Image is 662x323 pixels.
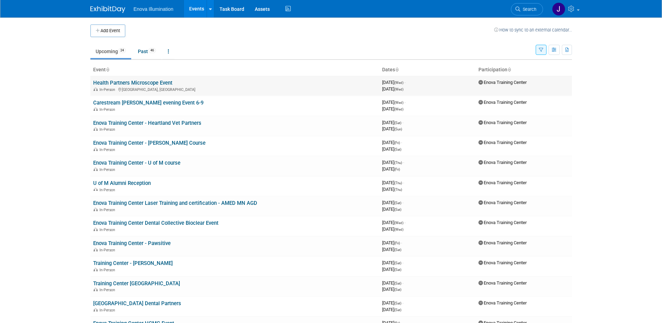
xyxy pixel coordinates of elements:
[478,220,527,225] span: Enova Training Center
[118,48,126,53] span: 24
[394,221,403,225] span: (Wed)
[552,2,565,16] img: Jennifer Ward
[93,120,201,126] a: Enova Training Center - Heartland Vet Partners
[94,107,98,111] img: In-Person Event
[478,260,527,265] span: Enova Training Center
[382,267,401,272] span: [DATE]
[394,188,402,192] span: (Thu)
[395,67,399,72] a: Sort by Start Date
[382,280,403,286] span: [DATE]
[90,64,379,76] th: Event
[93,240,171,246] a: Enova Training Center - Pawsitive
[382,140,402,145] span: [DATE]
[394,121,401,125] span: (Sat)
[401,140,402,145] span: -
[476,64,572,76] th: Participation
[478,300,527,306] span: Enova Training Center
[478,280,527,286] span: Enova Training Center
[93,180,151,186] a: U of M Alumni Reception
[494,27,572,33] a: How to sync to an external calendar...
[394,81,403,85] span: (Wed)
[402,280,403,286] span: -
[382,80,406,85] span: [DATE]
[99,268,117,272] span: In-Person
[478,100,527,105] span: Enova Training Center
[394,101,403,105] span: (Wed)
[134,6,173,12] span: Enova Illumination
[133,45,161,58] a: Past46
[478,160,527,165] span: Enova Training Center
[478,200,527,205] span: Enova Training Center
[478,140,527,145] span: Enova Training Center
[94,308,98,311] img: In-Person Event
[93,300,181,307] a: [GEOGRAPHIC_DATA] Dental Partners
[382,180,404,185] span: [DATE]
[99,188,117,192] span: In-Person
[478,80,527,85] span: Enova Training Center
[99,148,117,152] span: In-Person
[394,308,401,312] span: (Sat)
[382,86,403,92] span: [DATE]
[99,87,117,92] span: In-Person
[106,67,109,72] a: Sort by Event Name
[99,248,117,252] span: In-Person
[478,120,527,125] span: Enova Training Center
[394,167,400,171] span: (Fri)
[394,87,403,91] span: (Wed)
[93,140,206,146] a: Enova Training Center - [PERSON_NAME] Course
[402,300,403,306] span: -
[99,208,117,212] span: In-Person
[90,6,125,13] img: ExhibitDay
[93,260,173,266] a: Training Center - [PERSON_NAME]
[401,240,402,245] span: -
[94,127,98,131] img: In-Person Event
[94,248,98,251] img: In-Person Event
[382,187,402,192] span: [DATE]
[382,240,402,245] span: [DATE]
[99,167,117,172] span: In-Person
[394,281,401,285] span: (Sat)
[99,127,117,132] span: In-Person
[394,301,401,305] span: (Sat)
[478,240,527,245] span: Enova Training Center
[94,228,98,231] img: In-Person Event
[394,127,402,131] span: (Sun)
[394,181,402,185] span: (Thu)
[93,220,218,226] a: Enova Training Center Dental Collective Bioclear Event
[93,160,180,166] a: Enova Training Center - U of M course
[382,126,402,131] span: [DATE]
[382,166,400,172] span: [DATE]
[99,228,117,232] span: In-Person
[94,208,98,211] img: In-Person Event
[382,160,404,165] span: [DATE]
[507,67,511,72] a: Sort by Participation Type
[93,80,172,86] a: Health Partners Microscope Event
[94,268,98,271] img: In-Person Event
[394,107,403,111] span: (Wed)
[148,48,156,53] span: 46
[382,300,403,306] span: [DATE]
[394,148,401,151] span: (Sat)
[394,228,403,231] span: (Wed)
[382,287,401,292] span: [DATE]
[382,200,403,205] span: [DATE]
[93,86,377,92] div: [GEOGRAPHIC_DATA], [GEOGRAPHIC_DATA]
[94,167,98,171] img: In-Person Event
[382,106,403,112] span: [DATE]
[90,45,131,58] a: Upcoming24
[94,288,98,291] img: In-Person Event
[478,180,527,185] span: Enova Training Center
[394,288,401,292] span: (Sat)
[382,247,401,252] span: [DATE]
[93,200,257,206] a: Enova Training Center Laser Training and certification - AMED MN AGD
[94,87,98,91] img: In-Person Event
[404,100,406,105] span: -
[402,260,403,265] span: -
[94,188,98,191] img: In-Person Event
[99,288,117,292] span: In-Person
[394,261,401,265] span: (Sat)
[394,268,401,272] span: (Sat)
[382,100,406,105] span: [DATE]
[403,160,404,165] span: -
[382,220,406,225] span: [DATE]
